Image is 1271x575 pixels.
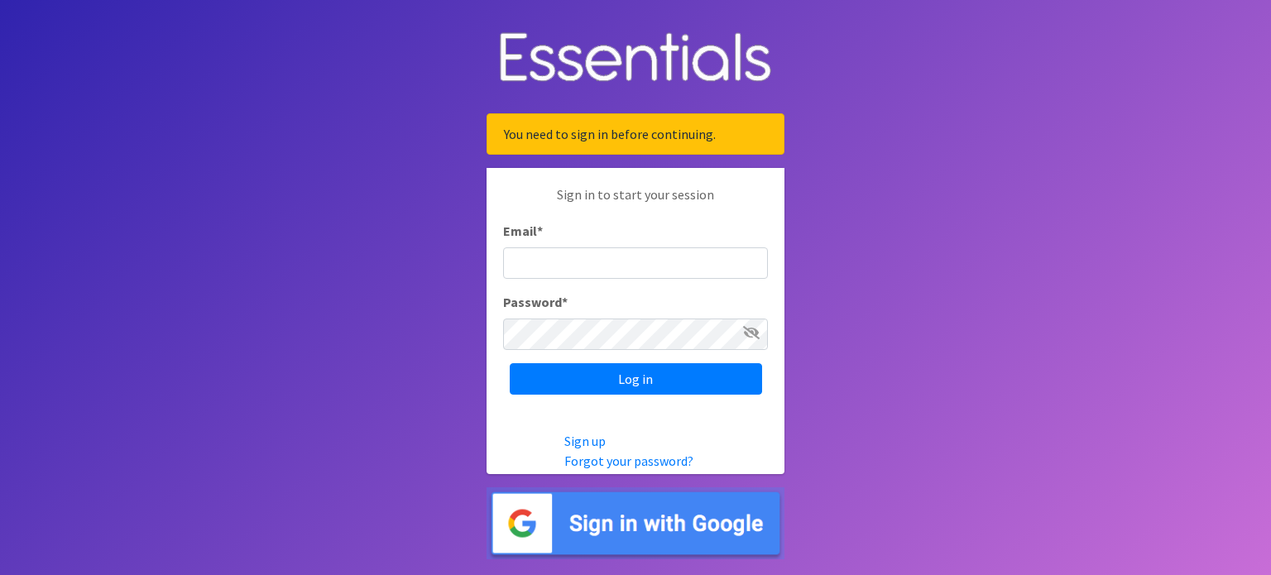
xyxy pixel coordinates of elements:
[503,221,543,241] label: Email
[503,292,568,312] label: Password
[537,223,543,239] abbr: required
[503,184,768,221] p: Sign in to start your session
[487,113,784,155] div: You need to sign in before continuing.
[564,453,693,469] a: Forgot your password?
[487,487,784,559] img: Sign in with Google
[487,16,784,101] img: Human Essentials
[564,433,606,449] a: Sign up
[510,363,762,395] input: Log in
[562,294,568,310] abbr: required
